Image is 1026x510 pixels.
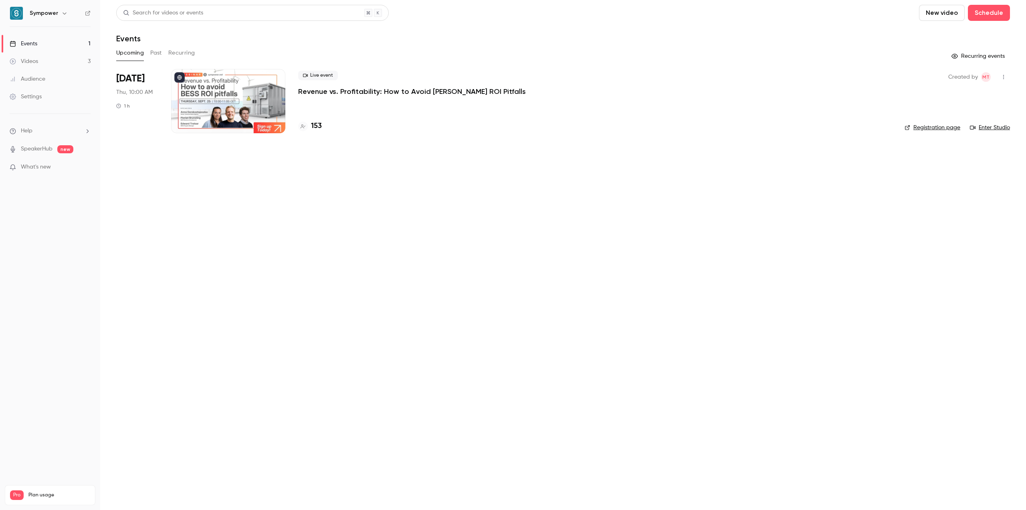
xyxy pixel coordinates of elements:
[311,121,322,132] h4: 153
[28,492,90,498] span: Plan usage
[116,72,145,85] span: [DATE]
[968,5,1010,21] button: Schedule
[10,57,38,65] div: Videos
[21,163,51,171] span: What's new
[982,72,990,82] span: MT
[981,72,991,82] span: Manon Thomas
[116,69,158,133] div: Sep 25 Thu, 10:00 AM (Europe/Amsterdam)
[948,50,1010,63] button: Recurring events
[298,71,338,80] span: Live event
[116,47,144,59] button: Upcoming
[970,124,1010,132] a: Enter Studio
[10,75,45,83] div: Audience
[10,127,91,135] li: help-dropdown-opener
[168,47,195,59] button: Recurring
[905,124,960,132] a: Registration page
[30,9,58,17] h6: Sympower
[10,93,42,101] div: Settings
[10,40,37,48] div: Events
[21,145,53,153] a: SpeakerHub
[21,127,32,135] span: Help
[298,87,526,96] a: Revenue vs. Profitability: How to Avoid [PERSON_NAME] ROI Pitfalls
[948,72,978,82] span: Created by
[298,121,322,132] a: 153
[116,103,130,109] div: 1 h
[81,164,91,171] iframe: Noticeable Trigger
[10,7,23,20] img: Sympower
[919,5,965,21] button: New video
[123,9,203,17] div: Search for videos or events
[116,88,153,96] span: Thu, 10:00 AM
[116,34,141,43] h1: Events
[10,490,24,500] span: Pro
[150,47,162,59] button: Past
[57,145,73,153] span: new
